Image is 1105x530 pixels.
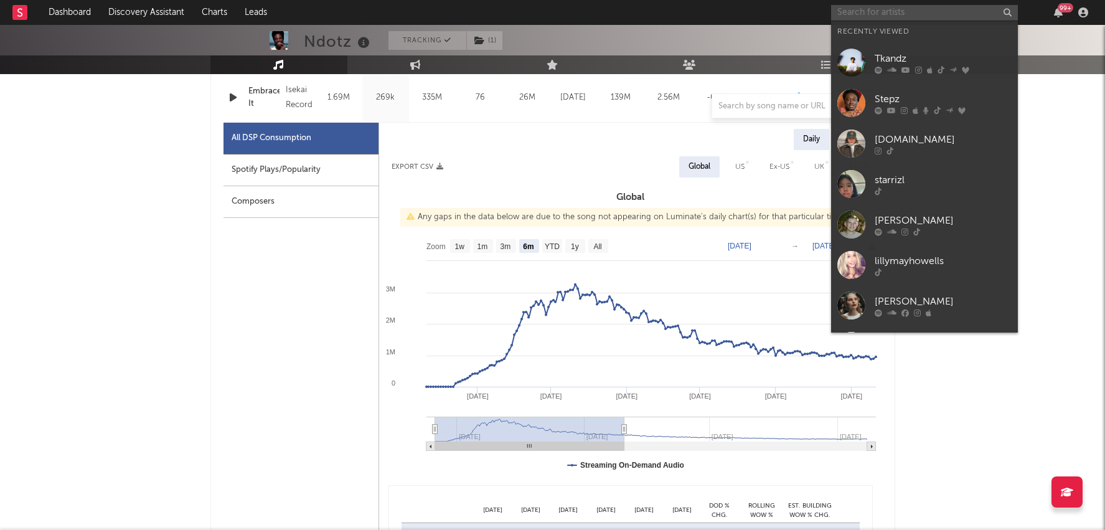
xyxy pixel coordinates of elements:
text: 1w [454,242,464,251]
input: Search for artists [831,5,1018,21]
div: Tkandz [875,51,1012,66]
div: All DSP Consumption [232,131,311,146]
a: [DOMAIN_NAME] [831,123,1018,164]
button: Export CSV [392,163,443,171]
div: starrizl [875,173,1012,187]
button: (1) [467,31,502,50]
div: DoD % Chg. [701,501,738,519]
div: [DATE] [587,506,625,515]
div: UK [814,159,824,174]
h3: Global [379,190,882,205]
text: 1y [571,242,579,251]
a: starrizl [831,164,1018,204]
div: [PERSON_NAME] [875,213,1012,228]
div: 99 + [1058,3,1073,12]
a: lillymayhowells [831,245,1018,285]
text: [DATE] [764,392,786,400]
text: Streaming On-Demand Audio [580,461,684,470]
div: US [735,159,745,174]
text: All [593,242,601,251]
div: 269k [365,92,406,104]
div: Global [689,159,710,174]
a: [PERSON_NAME] [831,204,1018,245]
div: Composers [223,186,379,218]
div: Ndotz [304,31,373,52]
text: 3m [500,242,510,251]
div: 26M [509,92,546,104]
text: [DATE] [840,392,862,400]
text: [DATE] [728,242,751,250]
div: 1.69M [319,92,359,104]
a: [PERSON_NAME] [831,326,1018,366]
span: ( 1 ) [466,31,503,50]
div: <5% [744,92,786,104]
input: Search by song name or URL [712,102,844,111]
a: [PERSON_NAME] [831,285,1018,326]
button: 99+ [1054,7,1063,17]
text: [DATE] [467,392,489,400]
div: [DOMAIN_NAME] [875,132,1012,147]
div: Rolling WoW % Chg. [738,501,785,519]
div: Spotify Plays/Popularity [223,154,379,186]
text: 1M [385,348,395,356]
text: [DATE] [812,242,836,250]
div: All DSP Consumption [223,123,379,154]
a: Embrace It [248,85,280,110]
div: [DATE] [625,506,663,515]
text: 0 [391,379,395,387]
div: [PERSON_NAME] [875,294,1012,309]
text: 2M [385,316,395,324]
text: 6m [523,242,534,251]
a: Stepz [831,83,1018,123]
div: lillymayhowells [875,253,1012,268]
div: Isekai Records [286,83,312,113]
text: [DATE] [540,392,562,400]
div: -0.64 [696,92,738,104]
div: Daily [794,129,829,150]
div: Ex-US [769,159,789,174]
text: 1m [477,242,487,251]
div: [DATE] [474,506,512,515]
div: 76 [459,92,502,104]
button: Tracking [388,31,466,50]
div: [DATE] [550,506,588,515]
div: 2.56M [648,92,690,104]
text: YTD [544,242,559,251]
div: [DATE] [663,506,701,515]
text: → [791,242,799,250]
div: Est. Building WoW % Chg. [785,501,835,519]
a: Tkandz [831,42,1018,83]
div: 335M [412,92,453,104]
text: 3M [385,285,395,293]
text: Zoom [426,242,446,251]
div: [DATE] [512,506,550,515]
div: 139M [600,92,642,104]
div: Recently Viewed [837,24,1012,39]
div: Stepz [875,92,1012,106]
text: [DATE] [616,392,637,400]
div: Any gaps in the data below are due to the song not appearing on Luminate's daily chart(s) for tha... [400,208,873,227]
text: [DATE] [689,392,711,400]
div: [DATE] [552,92,594,104]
